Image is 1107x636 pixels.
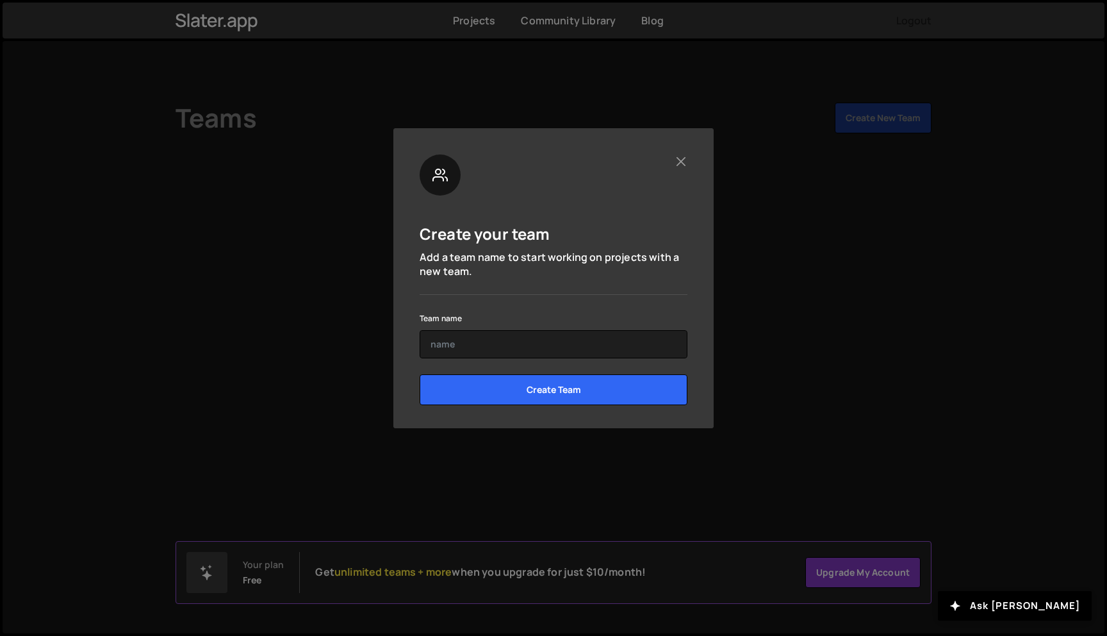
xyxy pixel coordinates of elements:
[938,591,1092,621] button: Ask [PERSON_NAME]
[420,374,687,405] input: Create Team
[674,155,687,168] button: Close
[420,312,462,325] label: Team name
[420,330,687,358] input: name
[420,224,550,244] h5: Create your team
[420,250,687,279] p: Add a team name to start working on projects with a new team.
